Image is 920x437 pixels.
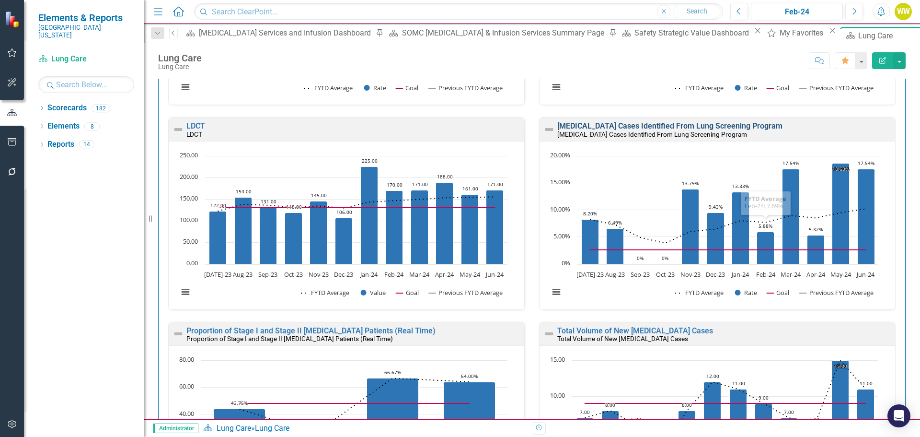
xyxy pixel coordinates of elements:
path: Dec-23, 9.43396226. Rate. [707,213,724,264]
g: Goal, series 3 of 4. Line with 12 data points. [216,206,497,210]
text: 8.20% [583,210,597,217]
text: 6.49% [608,219,622,226]
path: Dec-23, 106. Value. [335,218,353,264]
text: 11.00 [860,380,873,387]
input: Search Below... [38,76,134,93]
text: 106.00 [336,209,352,215]
text: 15.00 [834,363,847,369]
button: Show Goal [396,288,419,297]
g: Goal, series 3 of 3. Line with 12 data points. [583,402,868,405]
text: 170.00 [387,181,402,188]
text: Aug-23 [605,270,625,279]
img: Not Defined [543,124,555,135]
text: Apr-24 [435,270,454,279]
text: Aug-23 [233,270,253,279]
path: May-24, 161. Value. [461,194,479,264]
text: 6.00 [631,416,641,423]
div: Double-Click to Edit [168,117,525,310]
text: Oct-23 [656,270,675,279]
small: [GEOGRAPHIC_DATA][US_STATE] [38,24,134,39]
path: Jul-23, 8.19672131. Rate. [582,219,599,264]
small: [MEDICAL_DATA] Cases Identified From Lung Screening Program [557,130,747,138]
text: 5.32% [809,226,823,233]
path: Mar-24, 17.54385965. Rate. [782,169,800,264]
button: View chart menu, Chart [550,81,563,94]
button: View chart menu, Chart [179,285,192,299]
button: View chart menu, Chart [550,285,563,299]
text: 122.00 [210,202,226,209]
button: Show Goal [767,288,789,297]
div: 8 [84,122,100,130]
text: Jun-24 [485,270,504,279]
text: 131.00 [261,198,276,205]
text: 15.00% [550,177,570,186]
path: Feb-24, 5.88235294. Rate. [757,232,774,264]
text: 250.00 [180,151,198,159]
text: 0.00 [186,259,198,267]
text: 7.00 [784,409,794,415]
path: Mar-24, 171. Value. [411,190,428,264]
text: Dec-23 [334,270,353,279]
text: 0% [662,255,668,261]
text: Jun-24 [856,270,875,279]
div: [MEDICAL_DATA] Services and Infusion Dashboard [199,27,373,39]
div: My Favorites [780,27,826,39]
div: 14 [79,141,94,149]
path: Apr-24, 5.31914894. Rate. [807,235,825,264]
div: Lung Care [255,424,289,433]
a: Reports [47,139,74,150]
svg: Interactive chart [173,151,512,307]
text: [DATE]-23 [576,270,604,279]
small: Total Volume of New [MEDICAL_DATA] Cases [557,335,688,343]
a: Lung Care [38,54,134,65]
text: Oct-23 [284,270,303,279]
path: Nov-23, 145. Value. [310,201,327,264]
text: Apr-24 [806,270,826,279]
button: Show Value [361,288,386,297]
button: Show Previous FYTD Average [429,288,504,297]
button: Show Rate [735,288,757,297]
div: WW [895,3,912,20]
text: 11.00 [732,380,745,387]
text: 9.43% [709,203,723,210]
button: Show FYTD Average [304,83,354,92]
img: ClearPoint Strategy [4,10,23,29]
text: Nov-23 [680,270,701,279]
g: Rate, series 2 of 4. Bar series with 12 bars. [582,163,875,264]
path: May-24, 18.63354037. Rate. [832,163,850,264]
path: Jan-24, 13.33333333. Rate. [732,192,749,264]
div: » [203,423,525,434]
text: Sep-23 [631,270,650,279]
text: 5.00% [553,232,570,240]
span: Administrator [153,424,198,433]
img: Not Defined [172,328,184,340]
text: 10.00 [550,391,565,400]
a: SOMC [MEDICAL_DATA] & Infusion Services Summary Page [385,27,606,39]
text: 66.67% [384,369,401,376]
text: 7.00 [580,409,590,415]
text: 200.00 [180,172,198,181]
div: Chart. Highcharts interactive chart. [173,151,519,307]
button: Show Goal [767,83,789,92]
text: Dec-23 [706,270,725,279]
text: 171.00 [412,181,428,188]
text: 64.00% [461,373,478,379]
button: View chart menu, Chart [179,81,192,94]
button: Show FYTD Average [675,288,724,297]
text: 20.00% [550,151,570,159]
div: Chart. Highcharts interactive chart. [544,151,890,307]
span: Search [687,7,707,15]
path: Jan-24, 225. Value. [361,166,378,264]
text: 60.00 [179,382,194,390]
a: [MEDICAL_DATA] Cases Identified From Lung Screening Program [557,121,782,130]
button: Show Previous FYTD Average [800,288,874,297]
a: LDCT [186,121,205,130]
text: 100.00 [180,215,198,224]
text: 8.00 [605,402,615,408]
text: 188.00 [437,173,453,180]
path: Nov-23, 13.79310345. Rate. [682,189,699,264]
button: Show FYTD Average [301,288,350,297]
text: 0% [562,259,570,267]
path: Sep-23, 131. Value. [260,207,277,264]
text: 17.54% [782,160,799,166]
